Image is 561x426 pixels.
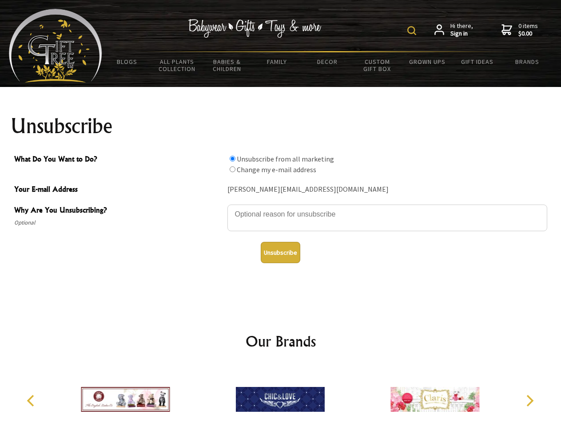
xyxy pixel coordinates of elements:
textarea: Why Are You Unsubscribing? [227,205,547,231]
h1: Unsubscribe [11,115,551,137]
a: 0 items$0.00 [501,22,538,38]
label: Unsubscribe from all marketing [237,154,334,163]
h2: Our Brands [18,331,544,352]
button: Previous [22,391,42,410]
a: Grown Ups [402,52,452,71]
a: BLOGS [102,52,152,71]
strong: Sign in [450,30,473,38]
a: Brands [502,52,553,71]
span: Optional [14,217,223,228]
a: Custom Gift Box [352,52,402,78]
button: Unsubscribe [261,242,300,263]
span: Why Are You Unsubscribing? [14,205,223,217]
a: Family [252,52,302,71]
img: Babyware - Gifts - Toys and more... [9,9,102,83]
span: Your E-mail Address [14,184,223,197]
a: All Plants Collection [152,52,203,78]
span: 0 items [518,22,538,38]
a: Babies & Children [202,52,252,78]
img: Babywear - Gifts - Toys & more [188,19,322,38]
a: Gift Ideas [452,52,502,71]
input: What Do You Want to Do? [230,166,235,172]
button: Next [520,391,539,410]
div: [PERSON_NAME][EMAIL_ADDRESS][DOMAIN_NAME] [227,183,547,197]
strong: $0.00 [518,30,538,38]
input: What Do You Want to Do? [230,156,235,162]
span: What Do You Want to Do? [14,154,223,166]
label: Change my e-mail address [237,165,316,174]
a: Decor [302,52,352,71]
span: Hi there, [450,22,473,38]
img: product search [407,26,416,35]
a: Hi there,Sign in [434,22,473,38]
